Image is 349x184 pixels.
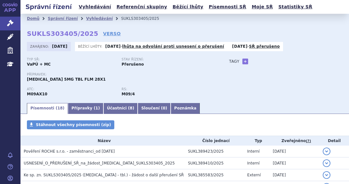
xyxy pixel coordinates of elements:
[247,173,261,177] span: Externí
[86,16,113,21] a: Vyhledávání
[270,157,320,169] td: [DATE]
[122,87,210,91] p: RS:
[20,2,77,11] h2: Správní řízení
[229,58,239,65] h3: Tagy
[185,157,244,169] td: SUKL389410/2025
[320,136,349,146] th: Detail
[68,103,103,114] a: Přípravky (1)
[27,73,216,76] p: Přípravek:
[171,3,205,11] a: Běžící lhůty
[27,120,114,129] a: Stáhnout všechny písemnosti (zip)
[103,30,121,37] a: VERSO
[122,92,135,96] strong: risdiplam
[27,87,115,91] p: ATC:
[323,171,330,179] button: detail
[270,136,320,146] th: Zveřejněno
[122,62,144,67] strong: Přerušeno
[247,161,260,165] span: Interní
[27,30,98,37] strong: SUKLS303405/2025
[24,161,175,165] span: USNESENÍ_O_PŘERUŠENÍ_SŘ_na_žádost_EVRYSDI_SUKLS303405_2025
[270,146,320,157] td: [DATE]
[122,44,224,49] a: lhůta na odvolání proti usnesení o přerušení
[27,77,106,82] span: [MEDICAL_DATA] 5MG TBL FLM 28X1
[185,136,244,146] th: Číslo jednací
[95,106,98,110] span: 1
[103,103,138,114] a: Účastníci (8)
[24,173,184,177] span: Ke sp. zn. SUKLS303405/2025 (EVRYSDI - tbl.) - žádost o další přerušení SŘ
[323,159,330,167] button: detail
[163,106,165,110] span: 0
[52,44,68,49] strong: [DATE]
[105,44,224,49] p: -
[244,136,270,146] th: Typ
[36,123,111,127] span: Stáhnout všechny písemnosti (zip)
[48,16,78,21] a: Správní řízení
[171,103,200,114] a: Poznámka
[130,106,132,110] span: 8
[247,149,260,154] span: Interní
[232,44,248,49] strong: [DATE]
[24,149,115,154] span: Pověření ROCHE s.r.o. - zaměstnanci_od 03.09.2025
[27,62,51,67] strong: VaPÚ + MC
[207,3,248,11] a: Písemnosti SŘ
[30,44,50,49] span: Zahájeno:
[115,3,169,11] a: Referenční skupiny
[249,44,280,49] a: SŘ přerušeno
[121,14,167,23] li: SUKLS303405/2025
[242,59,248,64] a: +
[323,148,330,155] button: detail
[27,58,115,61] p: Typ SŘ:
[20,136,185,146] th: Název
[27,16,39,21] a: Domů
[185,169,244,181] td: SUKL385583/2025
[250,3,275,11] a: Moje SŘ
[276,3,314,11] a: Statistiky SŘ
[232,44,280,49] p: -
[105,44,121,49] strong: [DATE]
[122,58,210,61] p: Stav řízení:
[57,106,63,110] span: 18
[27,103,68,114] a: Písemnosti (18)
[270,169,320,181] td: [DATE]
[306,139,311,143] abbr: (?)
[138,103,171,114] a: Sloučení (0)
[78,44,104,49] span: Běžící lhůty:
[185,146,244,157] td: SUKL389423/2025
[27,92,47,96] strong: RISDIPLAM
[77,3,113,11] a: Vyhledávání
